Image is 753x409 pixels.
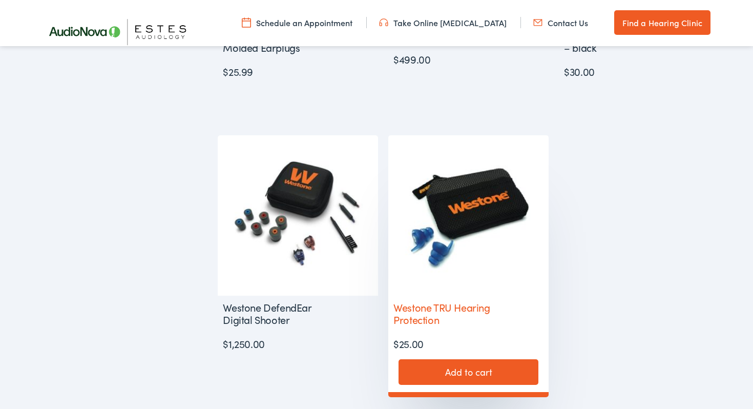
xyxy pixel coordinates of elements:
a: Take Online [MEDICAL_DATA] [379,17,507,28]
bdi: 25.00 [393,336,424,351]
bdi: 1,250.00 [223,336,264,351]
span: $ [393,336,399,351]
bdi: 30.00 [564,64,595,78]
span: $ [393,52,399,66]
bdi: 25.99 [223,64,253,78]
img: utility icon [242,17,251,28]
h2: Westone TRU Hearing Protection [388,296,497,331]
a: Westone TRU Hearing Protection $25.00 [388,135,549,351]
a: Schedule an Appointment [242,17,352,28]
img: utility icon [379,17,388,28]
span: $ [223,64,228,78]
a: Contact Us [533,17,588,28]
a: Add to cart: “Westone TRU Hearing Protection” [399,359,538,385]
img: utility icon [533,17,542,28]
a: Find a Hearing Clinic [614,10,710,35]
a: Westone DefendEar Digital Shooter $1,250.00 [218,135,378,351]
h2: Westone DefendEar Digital Shooter [218,296,327,331]
bdi: 499.00 [393,52,430,66]
span: $ [223,336,228,351]
span: $ [564,64,570,78]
